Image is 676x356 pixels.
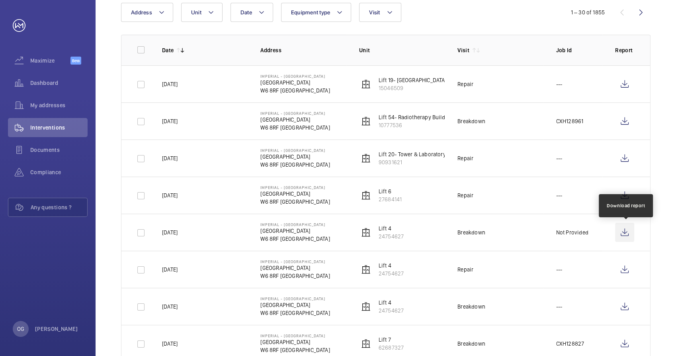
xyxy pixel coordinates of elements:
[131,9,152,16] span: Address
[359,46,445,54] p: Unit
[556,303,563,311] p: ---
[379,150,491,158] p: Lift 20- Tower & Laboratory Block (Passenger)
[369,9,380,16] span: Visit
[379,262,404,269] p: Lift 4
[361,228,371,237] img: elevator.svg
[379,232,404,240] p: 24754627
[361,116,371,126] img: elevator.svg
[31,203,87,211] span: Any questions ?
[260,185,330,190] p: Imperial - [GEOGRAPHIC_DATA]
[162,154,178,162] p: [DATE]
[121,3,173,22] button: Address
[457,80,473,88] div: Repair
[30,57,70,65] span: Maximize
[291,9,330,16] span: Equipment type
[162,117,178,125] p: [DATE]
[260,190,330,198] p: [GEOGRAPHIC_DATA]
[379,269,404,277] p: 24754627
[457,340,485,348] div: Breakdown
[379,336,404,344] p: Lift 7
[260,87,330,94] p: W6 8RF [GEOGRAPHIC_DATA]
[260,227,330,235] p: [GEOGRAPHIC_DATA]
[359,3,401,22] button: Visit
[556,191,563,199] p: ---
[361,302,371,311] img: elevator.svg
[556,46,602,54] p: Job Id
[162,80,178,88] p: [DATE]
[379,224,404,232] p: Lift 4
[457,46,469,54] p: Visit
[361,79,371,89] img: elevator.svg
[162,340,178,348] p: [DATE]
[260,111,330,116] p: Imperial - [GEOGRAPHIC_DATA]
[457,154,473,162] div: Repair
[162,46,174,54] p: Date
[260,79,330,87] p: [GEOGRAPHIC_DATA]
[30,79,88,87] span: Dashboard
[35,325,78,333] p: [PERSON_NAME]
[457,117,485,125] div: Breakdown
[260,259,330,264] p: Imperial - [GEOGRAPHIC_DATA]
[30,146,88,154] span: Documents
[231,3,273,22] button: Date
[260,153,330,161] p: [GEOGRAPHIC_DATA]
[260,161,330,169] p: W6 8RF [GEOGRAPHIC_DATA]
[260,222,330,227] p: Imperial - [GEOGRAPHIC_DATA]
[379,158,491,166] p: 90931621
[260,309,330,317] p: W6 8RF [GEOGRAPHIC_DATA]
[361,191,371,200] img: elevator.svg
[260,74,330,79] p: Imperial - [GEOGRAPHIC_DATA]
[379,84,492,92] p: 15046509
[556,80,563,88] p: ---
[457,303,485,311] div: Breakdown
[556,154,563,162] p: ---
[162,191,178,199] p: [DATE]
[17,325,24,333] p: OG
[556,117,584,125] p: CXH128961
[181,3,223,22] button: Unit
[361,339,371,348] img: elevator.svg
[260,124,330,132] p: W6 8RF [GEOGRAPHIC_DATA]
[570,8,605,16] div: 1 – 30 of 1855
[260,116,330,124] p: [GEOGRAPHIC_DATA]
[260,301,330,309] p: [GEOGRAPHIC_DATA]
[361,265,371,274] img: elevator.svg
[70,57,81,65] span: Beta
[379,344,404,352] p: 62687327
[556,228,588,236] p: Not Provided
[607,202,645,209] div: Download report
[30,168,88,176] span: Compliance
[457,191,473,199] div: Repair
[556,340,584,348] p: CXH128827
[260,346,330,354] p: W6 8RF [GEOGRAPHIC_DATA]
[191,9,201,16] span: Unit
[379,187,402,195] p: Lift 6
[379,195,402,203] p: 27684141
[379,113,484,121] p: Lift 54- Radiotherapy Building (Passenger)
[457,228,485,236] div: Breakdown
[30,101,88,109] span: My addresses
[260,333,330,338] p: Imperial - [GEOGRAPHIC_DATA]
[556,266,563,273] p: ---
[361,153,371,163] img: elevator.svg
[260,198,330,206] p: W6 8RF [GEOGRAPHIC_DATA]
[379,299,404,307] p: Lift 4
[260,264,330,272] p: [GEOGRAPHIC_DATA]
[162,266,178,273] p: [DATE]
[30,124,88,132] span: Interventions
[457,266,473,273] div: Repair
[162,303,178,311] p: [DATE]
[260,235,330,243] p: W6 8RF [GEOGRAPHIC_DATA]
[379,121,484,129] p: 10777536
[379,76,492,84] p: Lift 19- [GEOGRAPHIC_DATA] Block (Passenger)
[260,148,330,153] p: Imperial - [GEOGRAPHIC_DATA]
[162,228,178,236] p: [DATE]
[379,307,404,315] p: 24754627
[260,272,330,280] p: W6 8RF [GEOGRAPHIC_DATA]
[260,338,330,346] p: [GEOGRAPHIC_DATA]
[260,296,330,301] p: Imperial - [GEOGRAPHIC_DATA]
[260,46,346,54] p: Address
[240,9,252,16] span: Date
[281,3,352,22] button: Equipment type
[615,46,634,54] p: Report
